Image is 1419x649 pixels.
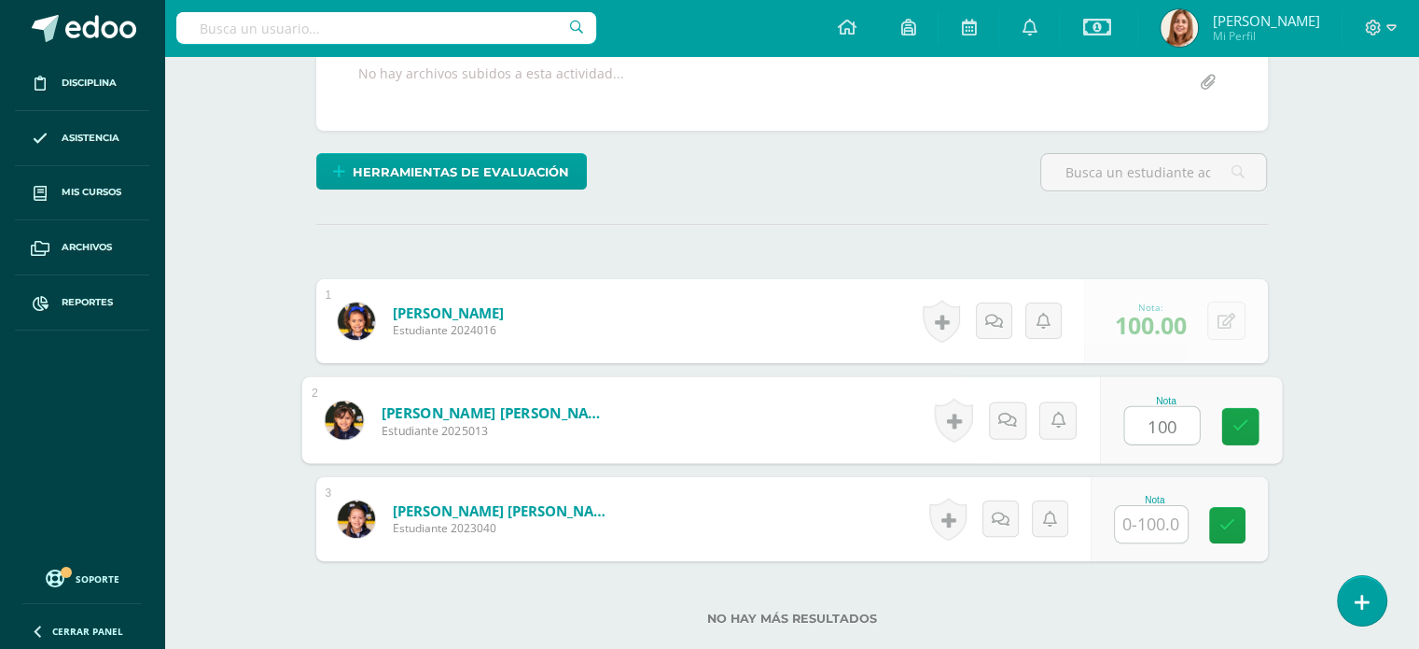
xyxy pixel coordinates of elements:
a: Soporte [22,565,142,590]
a: Herramientas de evaluación [316,153,587,190]
div: Nota [1123,395,1208,405]
span: Cerrar panel [52,625,123,638]
a: [PERSON_NAME] [393,303,504,322]
input: Busca un estudiante aquí... [1041,154,1266,190]
label: No hay más resultados [316,612,1268,626]
img: 9ddffc2133d90a3b8fa7950f6c1b02ad.png [338,501,375,538]
div: Nota: [1115,301,1187,314]
input: Busca un usuario... [176,12,596,44]
span: Herramientas de evaluación [353,155,569,190]
input: 0-100.0 [1115,506,1188,543]
span: Archivos [62,240,112,255]
span: 100.00 [1115,309,1187,341]
span: Soporte [76,572,119,586]
a: Reportes [15,275,149,331]
a: Mis cursos [15,166,149,221]
a: Archivos [15,220,149,275]
a: [PERSON_NAME] [PERSON_NAME] [393,501,617,520]
a: Disciplina [15,56,149,111]
span: Disciplina [62,76,117,91]
span: Estudiante 2023040 [393,520,617,536]
span: Estudiante 2025013 [381,422,611,439]
span: Mis cursos [62,185,121,200]
div: Nota [1114,495,1196,505]
input: 0-100.0 [1124,407,1199,444]
span: Estudiante 2024016 [393,322,504,338]
span: Asistencia [62,131,119,146]
img: 2bf56fc5c4b6730262b7e6b7ba74b52e.png [325,401,363,439]
span: [PERSON_NAME] [1212,11,1319,30]
img: eafc7362ef00a26beab008e6bbed68b8.png [338,303,375,340]
img: eb2ab618cba906d884e32e33fe174f12.png [1161,9,1198,47]
span: Mi Perfil [1212,28,1319,44]
span: Reportes [62,295,113,310]
a: Asistencia [15,111,149,166]
a: [PERSON_NAME] [PERSON_NAME] [381,402,611,422]
div: No hay archivos subidos a esta actividad... [358,64,624,101]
